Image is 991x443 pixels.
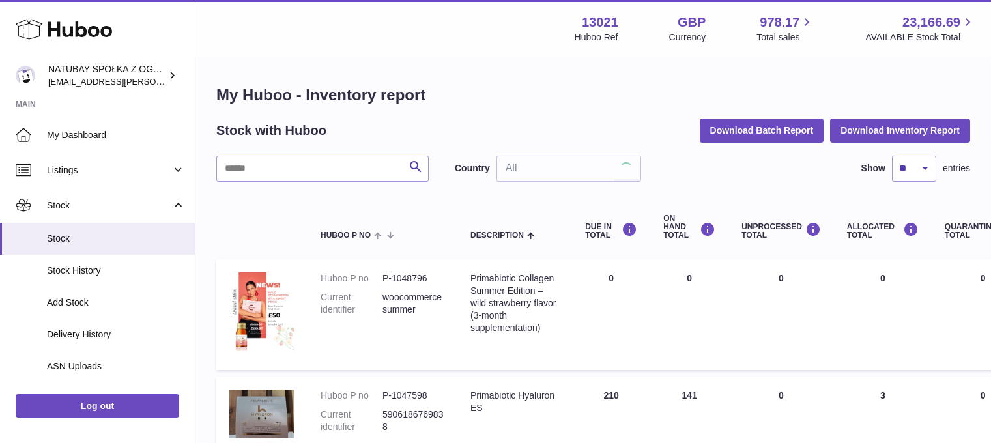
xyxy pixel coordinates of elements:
dd: P-1047598 [382,390,444,402]
div: ON HAND Total [663,214,715,240]
span: 23,166.69 [902,14,960,31]
span: Description [470,231,524,240]
span: 978.17 [760,14,799,31]
button: Download Inventory Report [830,119,970,142]
div: DUE IN TOTAL [585,222,637,240]
span: Listings [47,164,171,177]
span: [EMAIL_ADDRESS][PERSON_NAME][DOMAIN_NAME] [48,76,261,87]
span: Add Stock [47,296,185,309]
strong: 13021 [582,14,618,31]
div: ALLOCATED Total [847,222,919,240]
span: 0 [981,273,986,283]
label: Country [455,162,490,175]
span: Delivery History [47,328,185,341]
img: product image [229,272,294,354]
span: Huboo P no [321,231,371,240]
div: Currency [669,31,706,44]
td: 0 [834,259,932,370]
span: Stock History [47,264,185,277]
span: ASN Uploads [47,360,185,373]
a: 978.17 Total sales [756,14,814,44]
div: Huboo Ref [575,31,618,44]
label: Show [861,162,885,175]
div: UNPROCESSED Total [741,222,821,240]
h1: My Huboo - Inventory report [216,85,970,106]
td: 0 [650,259,728,370]
td: 0 [728,259,834,370]
span: AVAILABLE Stock Total [865,31,975,44]
span: Stock [47,199,171,212]
h2: Stock with Huboo [216,122,326,139]
a: 23,166.69 AVAILABLE Stock Total [865,14,975,44]
strong: GBP [678,14,706,31]
dt: Huboo P no [321,272,382,285]
dt: Current identifier [321,291,382,316]
dt: Current identifier [321,408,382,433]
img: product image [229,390,294,438]
dd: woocommercesummer [382,291,444,316]
span: Total sales [756,31,814,44]
span: 0 [981,390,986,401]
span: My Dashboard [47,129,185,141]
div: NATUBAY SPÓŁKA Z OGRANICZONĄ ODPOWIEDZIALNOŚCIĄ [48,63,165,88]
span: entries [943,162,970,175]
dd: 5906186769838 [382,408,444,433]
dd: P-1048796 [382,272,444,285]
div: Primabiotic Collagen Summer Edition – wild strawberry flavor (3-month supplementation) [470,272,559,334]
div: Primabiotic Hyaluron ES [470,390,559,414]
span: Stock [47,233,185,245]
dt: Huboo P no [321,390,382,402]
td: 0 [572,259,650,370]
a: Log out [16,394,179,418]
img: kacper.antkowski@natubay.pl [16,66,35,85]
button: Download Batch Report [700,119,824,142]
